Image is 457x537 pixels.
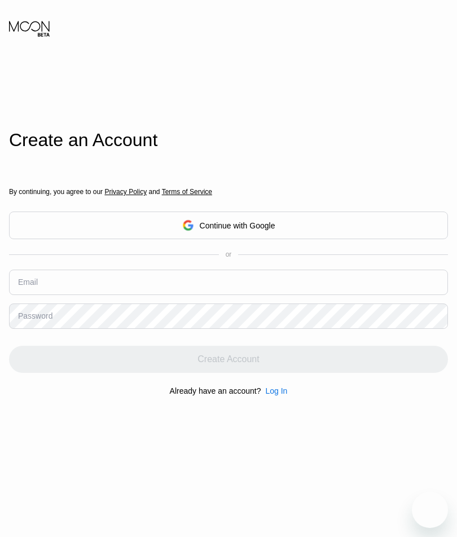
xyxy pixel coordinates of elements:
div: Password [18,311,52,320]
span: Terms of Service [162,188,212,196]
div: Already have an account? [170,386,261,395]
div: Log In [265,386,287,395]
div: Email [18,278,38,287]
div: Log In [261,386,287,395]
div: Continue with Google [200,221,275,230]
div: Continue with Google [9,212,448,239]
div: or [226,250,232,258]
iframe: Button to launch messaging window [412,492,448,528]
div: Create an Account [9,130,448,151]
span: Privacy Policy [104,188,147,196]
div: By continuing, you agree to our [9,188,448,196]
span: and [147,188,162,196]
